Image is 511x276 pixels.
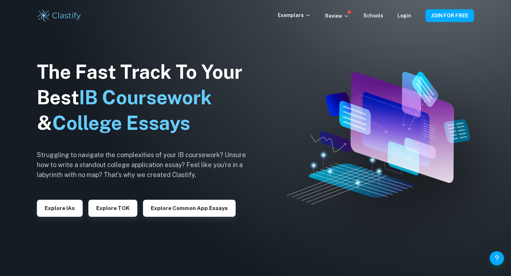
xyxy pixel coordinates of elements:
[143,200,236,217] button: Explore Common App essays
[425,9,474,22] button: JOIN FOR FREE
[287,72,470,204] img: Clastify hero
[363,13,383,18] a: Schools
[143,204,236,211] a: Explore Common App essays
[79,86,212,109] span: IB Coursework
[397,13,411,18] a: Login
[37,204,83,211] a: Explore IAs
[88,200,137,217] button: Explore TOK
[278,11,311,19] p: Exemplars
[88,204,137,211] a: Explore TOK
[325,12,349,20] p: Review
[52,112,190,134] span: College Essays
[37,9,82,23] img: Clastify logo
[37,59,257,136] h1: The Fast Track To Your Best &
[37,150,257,180] h6: Struggling to navigate the complexities of your IB coursework? Unsure how to write a standout col...
[37,200,83,217] button: Explore IAs
[490,251,504,265] button: Help and Feedback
